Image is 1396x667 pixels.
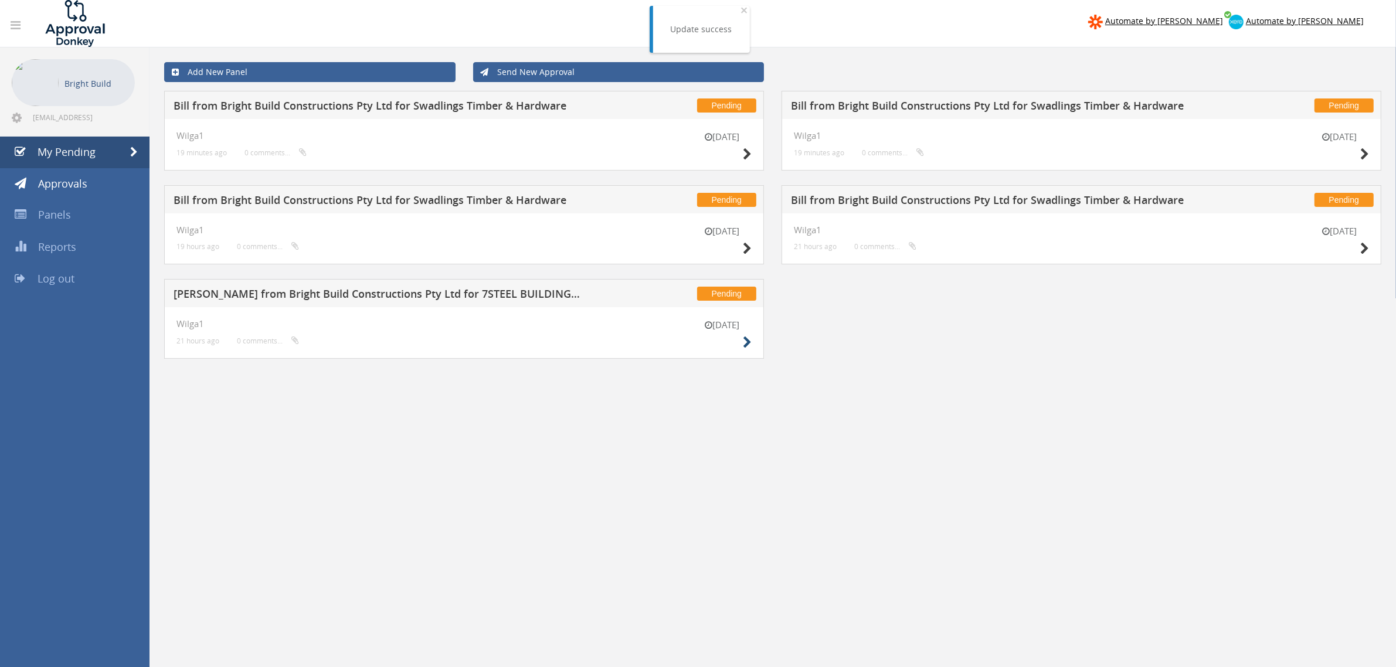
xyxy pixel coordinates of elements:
a: Send New Approval [473,62,765,82]
h5: Bill from Bright Build Constructions Pty Ltd for Swadlings Timber & Hardware [174,195,580,209]
span: Automate by [PERSON_NAME] [1246,15,1364,26]
img: xero-logo.png [1229,15,1244,29]
h4: Wilga1 [176,131,752,141]
small: [DATE] [693,319,752,331]
span: × [741,2,748,18]
span: [EMAIL_ADDRESS][DOMAIN_NAME] [33,113,133,122]
h4: Wilga1 [176,319,752,329]
img: zapier-logomark.png [1088,15,1103,29]
span: Pending [1315,193,1374,207]
span: Log out [38,271,74,285]
small: [DATE] [693,131,752,143]
small: [DATE] [1310,225,1369,237]
span: Pending [697,98,756,113]
small: 21 hours ago [794,242,837,251]
span: Pending [1315,98,1374,113]
small: 0 comments... [237,242,299,251]
small: 0 comments... [854,242,916,251]
h5: Bill from Bright Build Constructions Pty Ltd for Swadlings Timber & Hardware [791,100,1198,115]
span: Automate by [PERSON_NAME] [1105,15,1223,26]
small: [DATE] [1310,131,1369,143]
span: My Pending [38,145,96,159]
small: 19 minutes ago [794,148,844,157]
span: Reports [38,240,76,254]
a: Add New Panel [164,62,456,82]
div: Update success [671,23,732,35]
h5: Bill from Bright Build Constructions Pty Ltd for Swadlings Timber & Hardware [174,100,580,115]
h5: [PERSON_NAME] from Bright Build Constructions Pty Ltd for 7STEEL BUILDING SOLUTIONS [174,288,580,303]
h5: Bill from Bright Build Constructions Pty Ltd for Swadlings Timber & Hardware [791,195,1198,209]
p: Bright Build [64,76,129,91]
h4: Wilga1 [176,225,752,235]
small: [DATE] [693,225,752,237]
h4: Wilga1 [794,225,1369,235]
h4: Wilga1 [794,131,1369,141]
span: Panels [38,207,71,222]
small: 21 hours ago [176,336,219,345]
small: 19 minutes ago [176,148,227,157]
small: 0 comments... [244,148,307,157]
span: Pending [697,287,756,301]
small: 0 comments... [237,336,299,345]
small: 19 hours ago [176,242,219,251]
small: 0 comments... [862,148,924,157]
span: Approvals [38,176,87,190]
span: Pending [697,193,756,207]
